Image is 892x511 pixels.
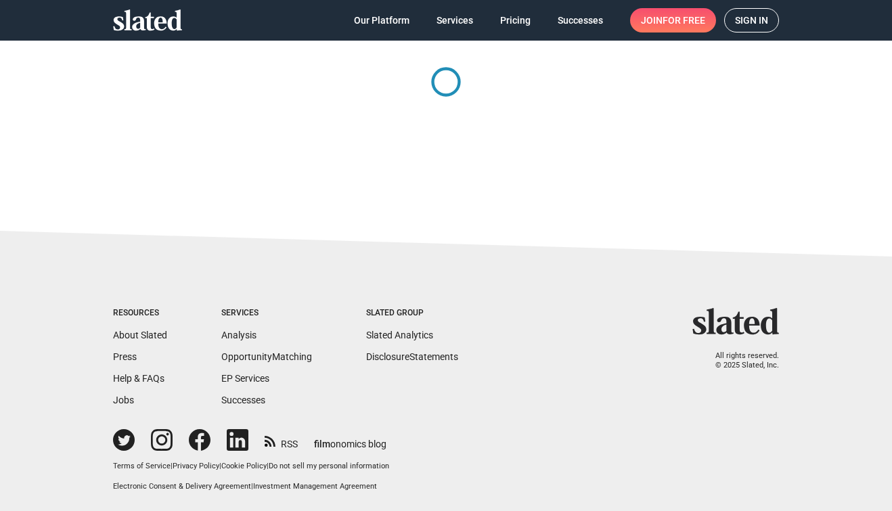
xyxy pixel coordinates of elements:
a: Successes [547,8,614,32]
a: Terms of Service [113,462,171,470]
a: RSS [265,430,298,451]
span: | [251,482,253,491]
a: Joinfor free [630,8,716,32]
a: Electronic Consent & Delivery Agreement [113,482,251,491]
a: Pricing [489,8,541,32]
a: Analysis [221,330,257,340]
a: Help & FAQs [113,373,164,384]
a: Our Platform [343,8,420,32]
div: Slated Group [366,308,458,319]
a: EP Services [221,373,269,384]
a: Press [113,351,137,362]
a: Privacy Policy [173,462,219,470]
a: About Slated [113,330,167,340]
a: Cookie Policy [221,462,267,470]
div: Services [221,308,312,319]
span: | [171,462,173,470]
span: | [219,462,221,470]
span: film [314,439,330,449]
a: Services [426,8,484,32]
span: Pricing [500,8,531,32]
a: Jobs [113,395,134,405]
span: Successes [558,8,603,32]
a: OpportunityMatching [221,351,312,362]
a: filmonomics blog [314,427,386,451]
a: Sign in [724,8,779,32]
span: Our Platform [354,8,409,32]
p: All rights reserved. © 2025 Slated, Inc. [701,351,779,371]
a: Slated Analytics [366,330,433,340]
button: Do not sell my personal information [269,462,389,472]
span: Services [437,8,473,32]
a: Investment Management Agreement [253,482,377,491]
span: | [267,462,269,470]
a: Successes [221,395,265,405]
span: for free [663,8,705,32]
div: Resources [113,308,167,319]
span: Sign in [735,9,768,32]
a: DisclosureStatements [366,351,458,362]
span: Join [641,8,705,32]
